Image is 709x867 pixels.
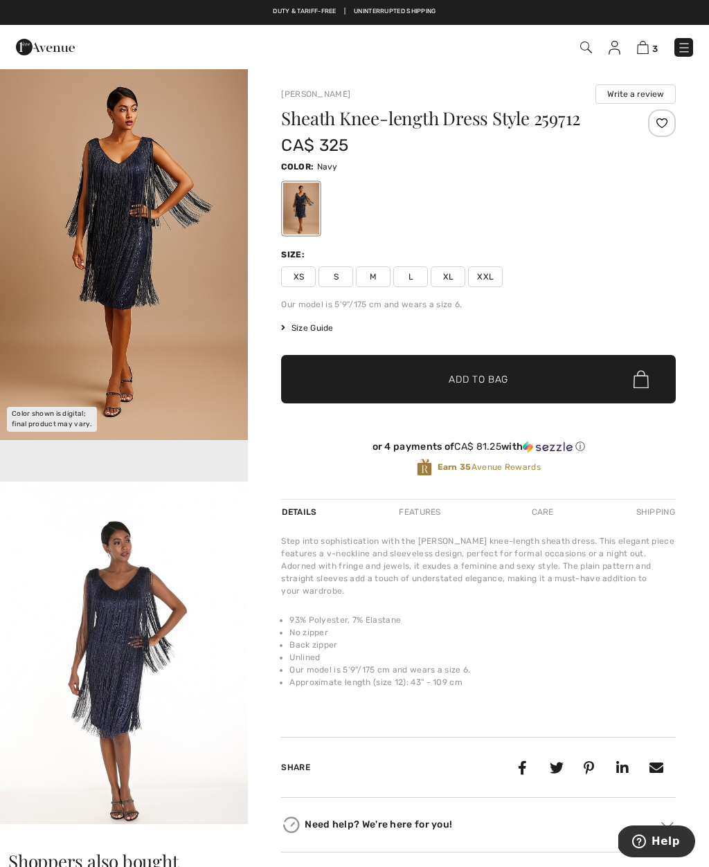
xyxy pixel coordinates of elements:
span: S [318,266,353,287]
div: Navy [283,183,319,235]
li: No zipper [289,626,676,639]
span: 3 [652,44,658,54]
div: Need help? We're here for you! [281,814,676,835]
span: Navy [317,162,338,172]
button: Write a review [595,84,676,104]
div: Color shown is digital; final product may vary. [7,407,97,432]
li: Back zipper [289,639,676,651]
img: Avenue Rewards [417,458,432,477]
span: CA$ 325 [281,136,348,155]
button: Add to Bag [281,355,676,403]
li: Approximate length (size 12): 43" - 109 cm [289,676,676,688]
a: [PERSON_NAME] [281,89,350,99]
a: 1ère Avenue [16,39,75,53]
li: Our model is 5'9"/175 cm and wears a size 6. [289,664,676,676]
img: 1ère Avenue [16,33,75,61]
img: Arrow2.svg [661,821,674,828]
span: XS [281,266,316,287]
span: XXL [468,266,503,287]
div: Size: [281,248,307,261]
strong: Earn 35 [438,462,472,472]
li: Unlined [289,651,676,664]
div: Shipping [633,500,676,524]
div: Step into sophistication with the [PERSON_NAME] knee-length sheath dress. This elegant piece feat... [281,535,676,597]
div: Care [520,500,566,524]
span: L [393,266,428,287]
img: My Info [609,41,620,55]
li: 93% Polyester, 7% Elastane [289,614,676,626]
img: Bag.svg [634,370,649,388]
span: Color: [281,162,314,172]
div: or 4 payments of with [281,441,676,453]
span: Share [281,763,310,772]
span: CA$ 81.25 [454,441,501,453]
span: Avenue Rewards [438,461,541,473]
img: Sezzle [523,441,573,453]
a: 3 [637,39,658,55]
div: Features [387,500,452,524]
span: Add to Bag [449,372,508,387]
img: Shopping Bag [637,41,649,54]
span: M [356,266,391,287]
img: Menu [677,41,691,55]
div: or 4 payments ofCA$ 81.25withSezzle Click to learn more about Sezzle [281,441,676,458]
div: Our model is 5'9"/175 cm and wears a size 6. [281,298,676,311]
iframe: Opens a widget where you can find more information [618,825,695,860]
img: Search [580,42,592,53]
div: Details [281,500,320,524]
h1: Sheath Knee-length Dress Style 259712 [281,109,610,127]
span: Size Guide [281,322,333,334]
span: XL [431,266,465,287]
